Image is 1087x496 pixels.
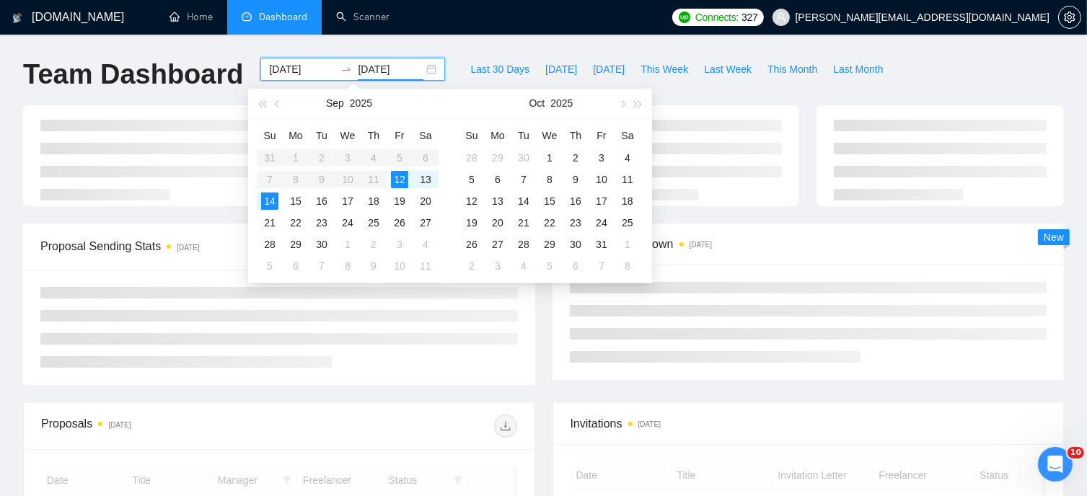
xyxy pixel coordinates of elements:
[413,169,439,190] td: 2025-09-13
[283,234,309,255] td: 2025-09-29
[170,11,213,23] a: homeHome
[567,149,584,167] div: 2
[489,236,506,253] div: 27
[365,257,382,275] div: 9
[350,89,372,118] button: 2025
[40,237,355,255] span: Proposal Sending Stats
[391,214,408,231] div: 26
[261,257,278,275] div: 5
[567,257,584,275] div: 6
[589,147,615,169] td: 2025-10-03
[417,171,434,188] div: 13
[417,257,434,275] div: 11
[23,58,243,92] h1: Team Dashboard
[593,257,610,275] div: 7
[833,61,883,77] span: Last Month
[283,212,309,234] td: 2025-09-22
[537,255,563,277] td: 2025-11-05
[365,236,382,253] div: 2
[391,192,408,210] div: 19
[361,190,387,212] td: 2025-09-18
[485,190,511,212] td: 2025-10-13
[242,12,252,22] span: dashboard
[511,124,537,147] th: Tu
[589,234,615,255] td: 2025-10-31
[177,244,199,252] time: [DATE]
[365,192,382,210] div: 18
[537,190,563,212] td: 2025-10-15
[361,255,387,277] td: 2025-10-09
[365,214,382,231] div: 25
[760,58,825,81] button: This Month
[462,58,537,81] button: Last 30 Days
[283,124,309,147] th: Mo
[485,169,511,190] td: 2025-10-06
[361,124,387,147] th: Th
[470,61,529,77] span: Last 30 Days
[1059,12,1081,23] span: setting
[313,236,330,253] div: 30
[335,255,361,277] td: 2025-10-08
[1058,12,1081,23] a: setting
[326,89,344,118] button: Sep
[391,236,408,253] div: 3
[257,255,283,277] td: 2025-10-05
[563,190,589,212] td: 2025-10-16
[541,236,558,253] div: 29
[585,58,633,81] button: [DATE]
[619,192,636,210] div: 18
[563,234,589,255] td: 2025-10-30
[463,171,480,188] div: 5
[459,190,485,212] td: 2025-10-12
[593,236,610,253] div: 31
[413,124,439,147] th: Sa
[340,63,352,75] span: swap-right
[615,255,641,277] td: 2025-11-08
[485,147,511,169] td: 2025-09-29
[593,61,625,77] span: [DATE]
[463,236,480,253] div: 26
[413,234,439,255] td: 2025-10-04
[589,212,615,234] td: 2025-10-24
[619,171,636,188] div: 11
[541,192,558,210] div: 15
[563,124,589,147] th: Th
[550,89,573,118] button: 2025
[261,214,278,231] div: 21
[741,9,757,25] span: 327
[589,255,615,277] td: 2025-11-07
[563,255,589,277] td: 2025-11-06
[567,192,584,210] div: 16
[358,61,423,77] input: End date
[287,257,304,275] div: 6
[413,212,439,234] td: 2025-09-27
[511,255,537,277] td: 2025-11-04
[615,190,641,212] td: 2025-10-18
[485,234,511,255] td: 2025-10-27
[489,171,506,188] div: 6
[413,190,439,212] td: 2025-09-20
[515,192,532,210] div: 14
[361,234,387,255] td: 2025-10-02
[309,190,335,212] td: 2025-09-16
[589,190,615,212] td: 2025-10-17
[489,149,506,167] div: 29
[309,124,335,147] th: Tu
[108,421,131,429] time: [DATE]
[485,124,511,147] th: Mo
[489,214,506,231] div: 20
[567,214,584,231] div: 23
[257,212,283,234] td: 2025-09-21
[704,61,752,77] span: Last Week
[511,234,537,255] td: 2025-10-28
[571,415,1047,433] span: Invitations
[767,61,817,77] span: This Month
[459,147,485,169] td: 2025-09-28
[387,124,413,147] th: Fr
[541,214,558,231] div: 22
[615,234,641,255] td: 2025-11-01
[335,234,361,255] td: 2025-10-01
[615,212,641,234] td: 2025-10-25
[593,171,610,188] div: 10
[563,169,589,190] td: 2025-10-09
